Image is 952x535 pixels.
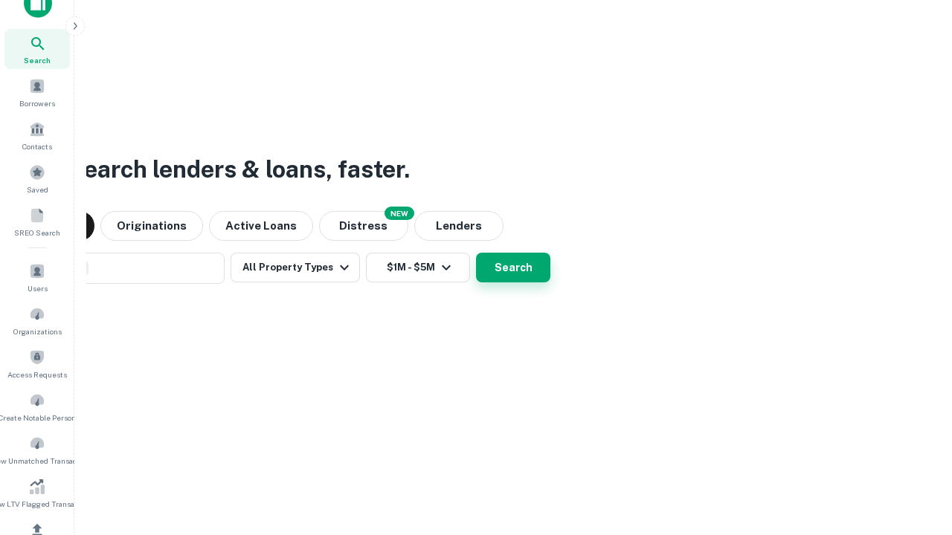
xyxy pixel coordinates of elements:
[4,29,70,69] a: Search
[14,227,60,239] span: SREO Search
[231,253,360,282] button: All Property Types
[27,184,48,195] span: Saved
[366,253,470,282] button: $1M - $5M
[319,211,408,241] button: Search distressed loans with lien and other non-mortgage details.
[100,211,203,241] button: Originations
[4,201,70,241] a: SREO Search
[209,211,313,241] button: Active Loans
[7,369,67,380] span: Access Requests
[24,54,51,66] span: Search
[4,158,70,198] a: Saved
[4,300,70,340] a: Organizations
[4,343,70,383] a: Access Requests
[22,140,52,152] span: Contacts
[4,115,70,155] a: Contacts
[4,257,70,297] a: Users
[4,72,70,112] a: Borrowers
[878,416,952,487] iframe: Chat Widget
[476,253,550,282] button: Search
[4,473,70,513] a: Review LTV Flagged Transactions
[4,429,70,470] a: Review Unmatched Transactions
[385,207,414,220] div: NEW
[28,282,48,294] span: Users
[4,386,70,427] a: Create Notable Person
[19,97,55,109] span: Borrowers
[414,211,504,241] button: Lenders
[68,152,410,187] h3: Search lenders & loans, faster.
[13,325,62,337] span: Organizations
